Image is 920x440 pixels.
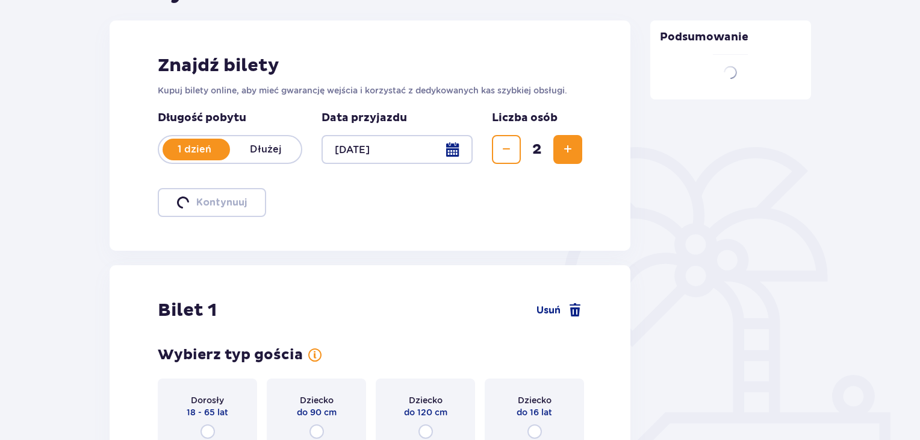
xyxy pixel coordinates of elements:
img: loader [720,61,741,83]
button: loaderKontynuuj [158,188,266,217]
span: Dorosły [191,394,224,406]
button: Zwiększ [553,135,582,164]
span: 18 - 65 lat [187,406,228,418]
p: Kupuj bilety online, aby mieć gwarancję wejścia i korzystać z dedykowanych kas szybkiej obsługi. [158,84,582,96]
p: Długość pobytu [158,111,302,125]
h3: Wybierz typ gościa [158,346,303,364]
h2: Znajdź bilety [158,54,582,77]
p: Podsumowanie [650,30,812,54]
a: Usuń [536,303,582,318]
span: Usuń [536,304,561,317]
p: Liczba osób [492,111,558,125]
span: do 120 cm [404,406,447,418]
p: 1 dzień [159,143,230,156]
p: Data przyjazdu [322,111,407,125]
span: Dziecko [300,394,334,406]
h2: Bilet 1 [158,299,217,322]
img: loader [175,194,191,211]
span: do 16 lat [517,406,552,418]
p: Dłużej [230,143,301,156]
span: 2 [523,140,551,159]
p: Kontynuuj [196,196,247,209]
button: Zmniejsz [492,135,521,164]
span: Dziecko [518,394,552,406]
span: Dziecko [409,394,443,406]
span: do 90 cm [297,406,337,418]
